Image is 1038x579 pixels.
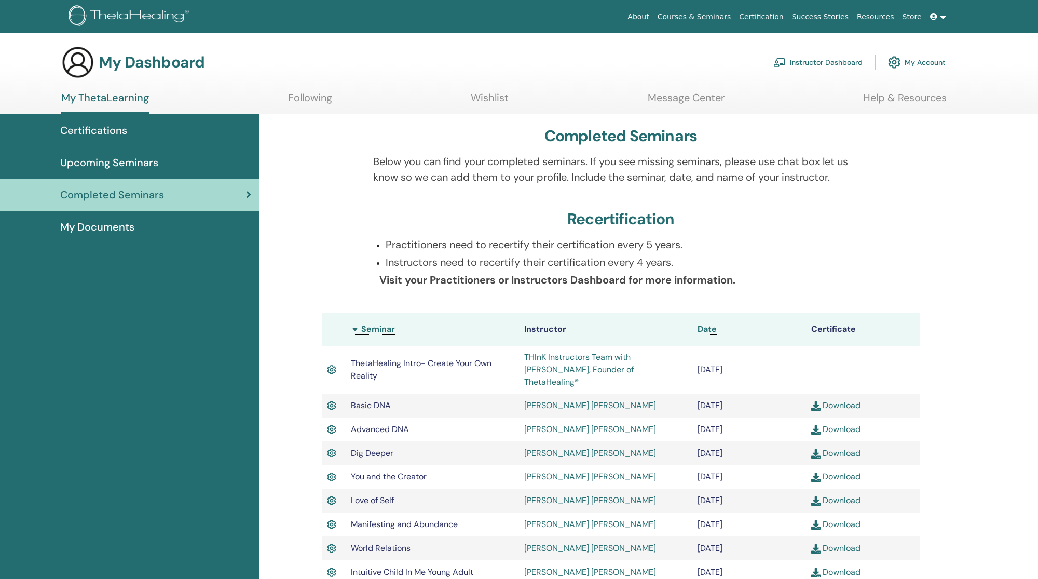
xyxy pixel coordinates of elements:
[471,91,509,112] a: Wishlist
[811,471,861,482] a: Download
[327,494,336,507] img: Active Certificate
[698,324,717,335] a: Date
[567,210,674,228] h3: Recertification
[351,519,458,530] span: Manifesting and Abundance
[698,324,717,334] span: Date
[811,448,861,459] a: Download
[327,542,336,555] img: Active Certificate
[692,489,806,513] td: [DATE]
[811,568,821,577] img: download.svg
[351,358,491,381] span: ThetaHealing Intro- Create Your Own Reality
[351,400,391,411] span: Basic DNA
[351,495,394,506] span: Love of Self
[773,51,863,74] a: Instructor Dashboard
[386,254,869,270] p: Instructors need to recertify their certification every 4 years.
[524,519,656,530] a: [PERSON_NAME] [PERSON_NAME]
[811,520,821,530] img: download.svg
[735,7,787,26] a: Certification
[327,470,336,484] img: Active Certificate
[327,447,336,460] img: Active Certificate
[692,418,806,441] td: [DATE]
[351,543,411,554] span: World Relations
[811,543,861,554] a: Download
[811,567,861,577] a: Download
[519,313,692,346] th: Instructor
[379,273,735,287] b: Visit your Practitioners or Instructors Dashboard for more information.
[327,518,336,531] img: Active Certificate
[373,154,869,185] p: Below you can find your completed seminars. If you see missing seminars, please use chat box let ...
[544,127,698,145] h3: Completed Seminars
[811,473,821,482] img: download.svg
[692,536,806,560] td: [DATE]
[99,53,204,72] h3: My Dashboard
[623,7,653,26] a: About
[60,187,164,203] span: Completed Seminars
[773,58,786,67] img: chalkboard-teacher.svg
[524,567,656,577] a: [PERSON_NAME] [PERSON_NAME]
[351,471,427,482] span: You and the Creator
[351,448,393,459] span: Dig Deeper
[692,346,806,394] td: [DATE]
[524,424,656,435] a: [PERSON_NAME] [PERSON_NAME]
[653,7,735,26] a: Courses & Seminars
[648,91,725,112] a: Message Center
[524,400,656,411] a: [PERSON_NAME] [PERSON_NAME]
[811,449,821,459] img: download.svg
[524,495,656,506] a: [PERSON_NAME] [PERSON_NAME]
[692,465,806,489] td: [DATE]
[60,123,127,138] span: Certifications
[811,519,861,530] a: Download
[351,567,473,577] span: Intuitive Child In Me Young Adult
[60,219,134,235] span: My Documents
[806,313,920,346] th: Certificate
[692,394,806,418] td: [DATE]
[61,46,94,79] img: generic-user-icon.jpg
[386,237,869,252] p: Practitioners need to recertify their certification every 5 years.
[811,425,821,435] img: download.svg
[288,91,332,112] a: Following
[69,5,193,29] img: logo.png
[811,400,861,411] a: Download
[327,423,336,436] img: Active Certificate
[692,441,806,465] td: [DATE]
[811,495,861,506] a: Download
[60,155,158,170] span: Upcoming Seminars
[327,399,336,412] img: Active Certificate
[811,424,861,435] a: Download
[327,565,336,579] img: Active Certificate
[788,7,853,26] a: Success Stories
[811,544,821,554] img: download.svg
[327,363,336,376] img: Active Certificate
[811,496,821,506] img: download.svg
[351,424,409,435] span: Advanced DNA
[61,91,149,114] a: My ThetaLearning
[888,51,946,74] a: My Account
[898,7,926,26] a: Store
[692,513,806,536] td: [DATE]
[863,91,947,112] a: Help & Resources
[524,448,656,459] a: [PERSON_NAME] [PERSON_NAME]
[888,53,900,71] img: cog.svg
[524,352,634,387] a: THInK Instructors Team with [PERSON_NAME], Founder of ThetaHealing®
[524,543,656,554] a: [PERSON_NAME] [PERSON_NAME]
[524,471,656,482] a: [PERSON_NAME] [PERSON_NAME]
[811,401,821,411] img: download.svg
[853,7,898,26] a: Resources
